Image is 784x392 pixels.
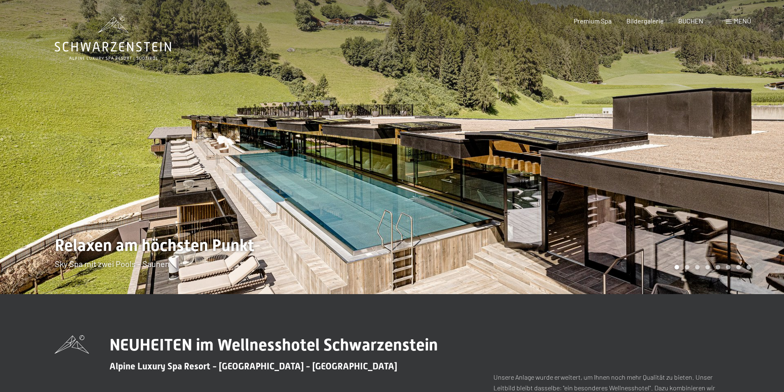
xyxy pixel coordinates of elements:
[109,335,438,355] span: NEUHEITEN im Wellnesshotel Schwarzenstein
[747,265,751,269] div: Carousel Page 8
[695,265,700,269] div: Carousel Page 3
[672,265,751,269] div: Carousel Pagination
[675,265,679,269] div: Carousel Page 1 (Current Slide)
[705,265,710,269] div: Carousel Page 4
[678,17,703,25] a: BUCHEN
[109,361,397,371] span: Alpine Luxury Spa Resort - [GEOGRAPHIC_DATA] - [GEOGRAPHIC_DATA]
[734,17,751,25] span: Menü
[574,17,612,25] a: Premium Spa
[726,265,730,269] div: Carousel Page 6
[685,265,689,269] div: Carousel Page 2
[716,265,720,269] div: Carousel Page 5
[736,265,741,269] div: Carousel Page 7
[626,17,664,25] a: Bildergalerie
